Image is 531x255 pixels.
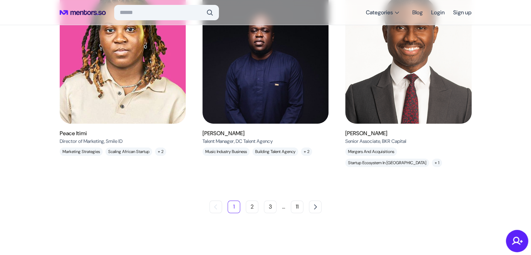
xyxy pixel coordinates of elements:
nav: Pagination [209,201,322,213]
p: Director of Marketing [60,138,123,145]
button: Next page [309,201,322,213]
button: 3 [264,201,276,213]
p: Music Industry Business [202,147,250,156]
p: Scaling African Startup [105,147,152,156]
button: 11 [291,201,303,213]
h6: [PERSON_NAME] [345,129,406,138]
span: , DC Talent Agency [234,138,273,144]
h6: Peace Itimi [60,129,123,138]
button: 1 [228,201,240,213]
a: Sign up [453,6,472,19]
p: Marketing Strategies [60,147,103,156]
p: Senior Associate [345,138,406,145]
p: + 2 [301,147,312,156]
button: Categories [362,6,404,19]
p: Building Talent Agency [252,147,298,156]
p: Talent Manager [202,138,273,145]
button: Previous page [209,201,222,213]
a: Login [431,6,445,19]
p: Mergers and Acquisitions [345,147,397,156]
button: 2 [246,201,258,213]
span: , Smile ID [104,138,123,144]
h6: [PERSON_NAME] [202,129,273,138]
p: Startup ecosystem in [GEOGRAPHIC_DATA] [345,159,429,167]
p: + 1 [432,159,442,167]
a: Blog [412,6,423,19]
li: … [282,201,285,213]
span: , BKR Capital [380,138,406,144]
span: Categories [366,9,393,16]
p: + 2 [155,147,166,156]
